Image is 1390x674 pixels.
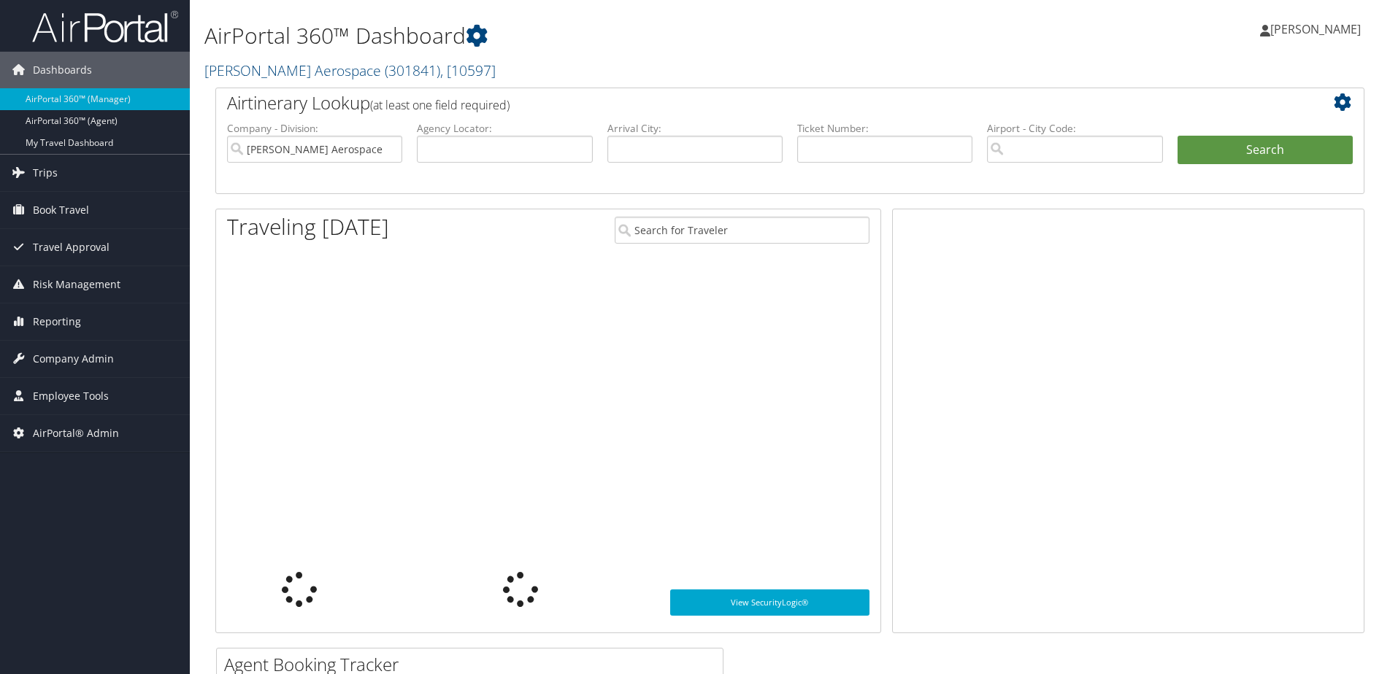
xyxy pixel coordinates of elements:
h1: Traveling [DATE] [227,212,389,242]
span: [PERSON_NAME] [1270,21,1361,37]
span: Book Travel [33,192,89,228]
img: airportal-logo.png [32,9,178,44]
label: Ticket Number: [797,121,972,136]
span: Travel Approval [33,229,110,266]
span: (at least one field required) [370,97,510,113]
h2: Airtinerary Lookup [227,90,1257,115]
span: Risk Management [33,266,120,303]
span: Reporting [33,303,81,340]
span: , [ 10597 ] [440,61,496,80]
label: Agency Locator: [417,121,592,136]
span: Company Admin [33,341,114,377]
input: Search for Traveler [615,217,869,244]
a: [PERSON_NAME] [1260,7,1375,51]
span: ( 301841 ) [385,61,440,80]
button: Search [1178,136,1353,165]
span: Trips [33,155,58,191]
label: Airport - City Code: [987,121,1162,136]
span: Employee Tools [33,378,109,414]
label: Arrival City: [607,121,783,136]
a: View SecurityLogic® [670,589,869,616]
span: Dashboards [33,52,92,88]
a: [PERSON_NAME] Aerospace [204,61,496,80]
h1: AirPortal 360™ Dashboard [204,20,985,51]
label: Company - Division: [227,121,402,136]
span: AirPortal® Admin [33,415,119,452]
